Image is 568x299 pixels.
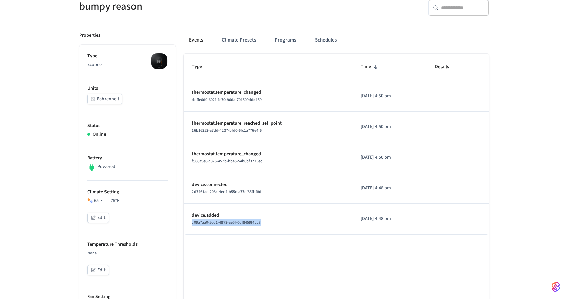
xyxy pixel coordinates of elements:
[309,32,342,48] button: Schedules
[192,62,211,72] span: Type
[269,32,301,48] button: Programs
[87,94,122,104] button: Fahrenheit
[184,32,208,48] button: Events
[192,120,345,127] p: thermostat.temperature_reached_set_point
[87,265,109,275] button: Edit
[79,32,100,39] p: Properties
[87,155,168,162] p: Battery
[192,181,345,188] p: device.connected
[216,32,261,48] button: Climate Presets
[87,213,109,223] button: Edit
[192,89,345,96] p: thermostat.temperature_changed
[87,122,168,129] p: Status
[192,158,262,164] span: f968a9e6-c376-457b-bbe5-54b6bf3275ec
[94,197,119,205] div: 65 °F 75 °F
[87,189,168,196] p: Climate Setting
[106,197,108,205] span: –
[87,241,168,248] p: Temperature Thresholds
[192,97,262,103] span: ddffe6d0-602f-4e70-96da-701509ddc159
[435,62,458,72] span: Details
[192,189,261,195] span: 2d7461ac-208c-4ee4-b55c-a77cf85fbf8d
[361,185,419,192] p: [DATE] 4:48 pm
[361,215,419,222] p: [DATE] 4:48 pm
[87,61,168,69] p: Ecobee
[184,54,489,234] table: sticky table
[361,92,419,100] p: [DATE] 4:50 pm
[93,131,106,138] p: Online
[151,53,168,70] img: ecobee_lite_3
[87,53,168,60] p: Type
[361,123,419,130] p: [DATE] 4:50 pm
[192,151,345,158] p: thermostat.temperature_changed
[192,220,261,225] span: c09a7aa0-5cd1-4873-ae5f-0df8459f4cc3
[87,85,168,92] p: Units
[192,128,262,133] span: 16b16252-a7dd-4237-bfd0-6fc1a776e4f6
[361,62,380,72] span: Time
[192,212,345,219] p: device.added
[87,250,97,256] span: None
[87,198,93,203] img: Heat Cool
[552,281,560,292] img: SeamLogoGradient.69752ec5.svg
[97,163,115,170] p: Powered
[361,154,419,161] p: [DATE] 4:50 pm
